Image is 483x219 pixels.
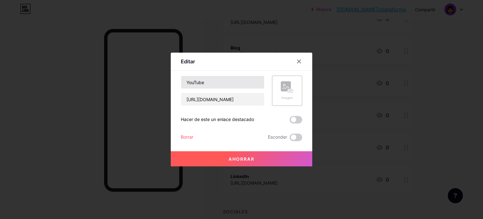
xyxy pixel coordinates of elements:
[171,151,312,166] button: Ahorrar
[181,58,195,65] font: Editar
[229,156,254,162] font: Ahorrar
[181,76,264,89] input: Título
[181,93,264,106] input: URL
[181,117,254,122] font: Hacer de este un enlace destacado
[268,134,287,140] font: Esconder
[181,134,193,140] font: Borrar
[281,96,293,100] font: Imagen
